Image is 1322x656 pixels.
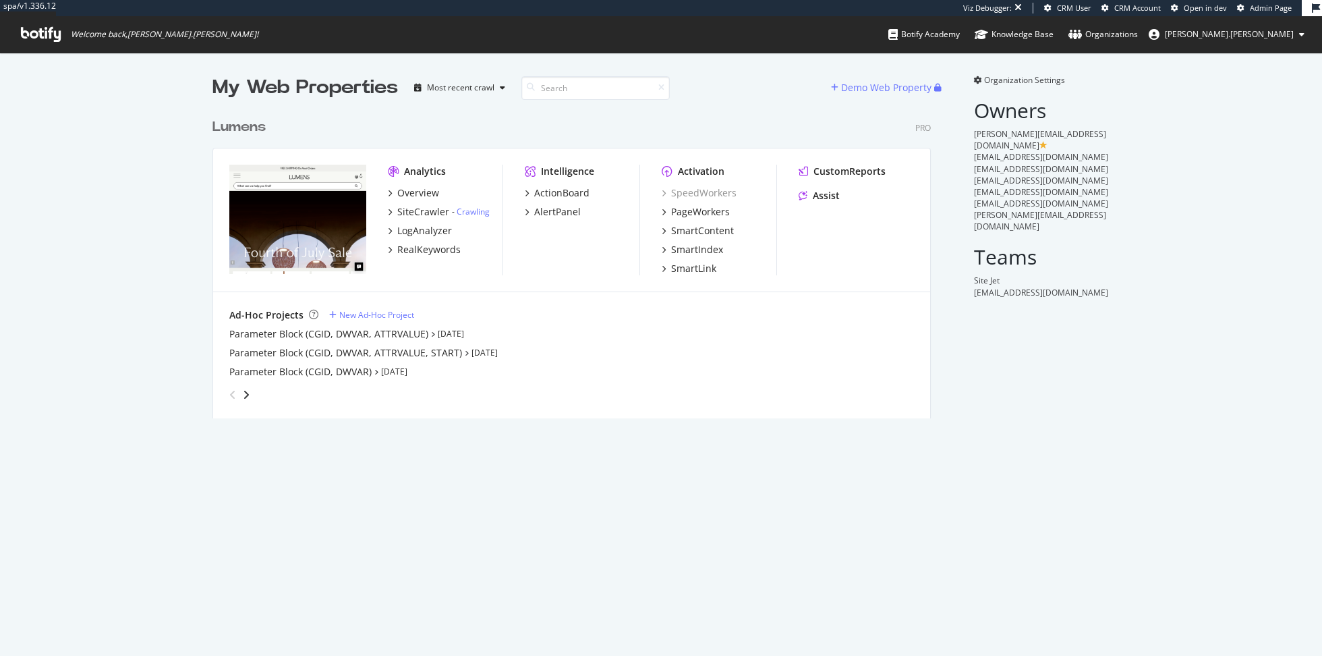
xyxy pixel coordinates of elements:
[212,74,398,101] div: My Web Properties
[799,165,886,178] a: CustomReports
[662,243,723,256] a: SmartIndex
[974,128,1106,151] span: [PERSON_NAME][EMAIL_ADDRESS][DOMAIN_NAME]
[1068,28,1138,41] div: Organizations
[975,28,1054,41] div: Knowledge Base
[212,117,266,137] div: Lumens
[1165,28,1294,40] span: ryan.flanagan
[662,224,734,238] a: SmartContent
[229,327,428,341] a: Parameter Block (CGID, DWVAR, ATTRVALUE)
[662,205,730,219] a: PageWorkers
[452,206,490,217] div: -
[671,224,734,238] div: SmartContent
[662,262,716,275] a: SmartLink
[241,388,251,402] div: angle-right
[329,309,414,321] a: New Ad-Hoc Project
[974,163,1108,175] span: [EMAIL_ADDRESS][DOMAIN_NAME]
[212,101,942,418] div: grid
[841,81,931,94] div: Demo Web Property
[388,205,490,219] a: SiteCrawler- Crawling
[1044,3,1091,13] a: CRM User
[974,287,1108,298] span: [EMAIL_ADDRESS][DOMAIN_NAME]
[671,262,716,275] div: SmartLink
[1184,3,1227,13] span: Open in dev
[427,84,494,92] div: Most recent crawl
[229,346,462,360] a: Parameter Block (CGID, DWVAR, ATTRVALUE, START)
[915,122,931,134] div: Pro
[409,77,511,99] button: Most recent crawl
[541,165,594,178] div: Intelligence
[525,205,581,219] a: AlertPanel
[813,189,840,202] div: Assist
[521,76,670,100] input: Search
[662,186,737,200] a: SpeedWorkers
[799,189,840,202] a: Assist
[888,16,960,53] a: Botify Academy
[671,205,730,219] div: PageWorkers
[1068,16,1138,53] a: Organizations
[974,175,1108,186] span: [EMAIL_ADDRESS][DOMAIN_NAME]
[975,16,1054,53] a: Knowledge Base
[229,165,366,274] img: www.lumens.com
[1171,3,1227,13] a: Open in dev
[678,165,724,178] div: Activation
[1101,3,1161,13] a: CRM Account
[671,243,723,256] div: SmartIndex
[974,186,1108,198] span: [EMAIL_ADDRESS][DOMAIN_NAME]
[229,365,372,379] a: Parameter Block (CGID, DWVAR)
[1237,3,1292,13] a: Admin Page
[388,243,461,256] a: RealKeywords
[974,275,1110,286] div: Site Jet
[831,77,934,99] button: Demo Web Property
[397,243,461,256] div: RealKeywords
[71,29,258,40] span: Welcome back, [PERSON_NAME].[PERSON_NAME] !
[534,205,581,219] div: AlertPanel
[963,3,1012,13] div: Viz Debugger:
[397,224,452,238] div: LogAnalyzer
[974,209,1106,232] span: [PERSON_NAME][EMAIL_ADDRESS][DOMAIN_NAME]
[974,198,1108,209] span: [EMAIL_ADDRESS][DOMAIN_NAME]
[974,99,1110,121] h2: Owners
[1138,24,1315,45] button: [PERSON_NAME].[PERSON_NAME]
[1114,3,1161,13] span: CRM Account
[471,347,498,358] a: [DATE]
[212,117,271,137] a: Lumens
[813,165,886,178] div: CustomReports
[1057,3,1091,13] span: CRM User
[229,308,304,322] div: Ad-Hoc Projects
[831,82,934,93] a: Demo Web Property
[381,366,407,377] a: [DATE]
[404,165,446,178] div: Analytics
[1250,3,1292,13] span: Admin Page
[388,224,452,238] a: LogAnalyzer
[457,206,490,217] a: Crawling
[974,246,1110,268] h2: Teams
[888,28,960,41] div: Botify Academy
[984,74,1065,86] span: Organization Settings
[974,151,1108,163] span: [EMAIL_ADDRESS][DOMAIN_NAME]
[397,205,449,219] div: SiteCrawler
[397,186,439,200] div: Overview
[438,328,464,339] a: [DATE]
[388,186,439,200] a: Overview
[534,186,590,200] div: ActionBoard
[339,309,414,321] div: New Ad-Hoc Project
[224,384,241,406] div: angle-left
[525,186,590,200] a: ActionBoard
